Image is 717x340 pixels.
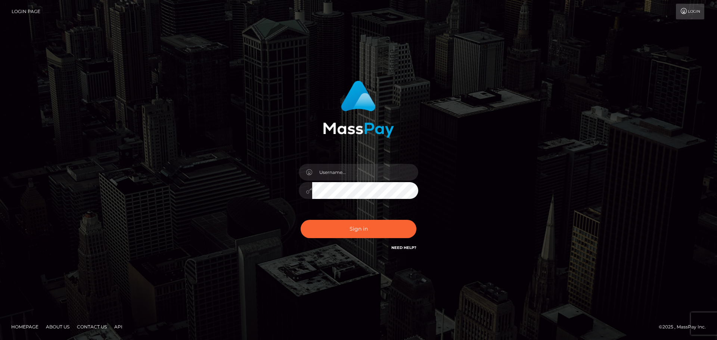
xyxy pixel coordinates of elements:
a: Login Page [12,4,40,19]
a: API [111,321,125,333]
a: Login [676,4,704,19]
a: Contact Us [74,321,110,333]
button: Sign in [301,220,416,238]
input: Username... [312,164,418,181]
a: Homepage [8,321,41,333]
div: © 2025 , MassPay Inc. [659,323,711,331]
a: About Us [43,321,72,333]
img: MassPay Login [323,81,394,138]
a: Need Help? [391,245,416,250]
